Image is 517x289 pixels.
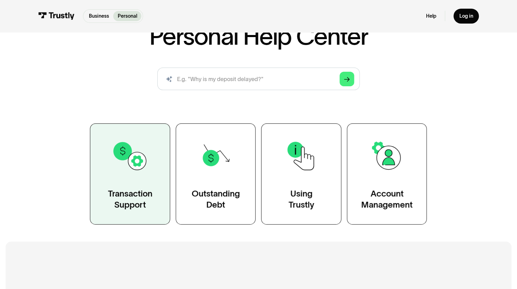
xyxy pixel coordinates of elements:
a: AccountManagement [347,123,427,225]
a: Business [85,11,113,21]
form: Search [157,68,360,90]
a: OutstandingDebt [176,123,256,225]
div: Account Management [361,188,412,210]
a: TransactionSupport [90,123,170,225]
div: Transaction Support [108,188,152,210]
input: search [157,68,360,90]
h1: Personal Help Center [149,24,368,48]
div: Using Trustly [289,188,314,210]
div: Log in [459,13,473,19]
p: Business [89,12,109,20]
div: Outstanding Debt [192,188,240,210]
a: Personal [113,11,141,21]
a: Log in [453,9,478,23]
a: UsingTrustly [261,123,341,225]
p: Personal [117,12,137,20]
img: Trustly Logo [38,12,75,20]
a: Help [426,13,436,19]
